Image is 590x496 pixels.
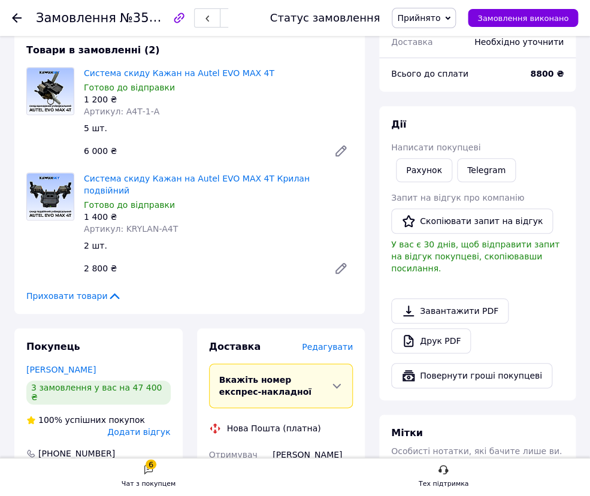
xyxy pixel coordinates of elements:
button: Замовлення виконано [468,9,578,27]
div: 1 200 ₴ [84,93,353,105]
span: Редагувати [302,342,353,352]
span: Замовлення [36,11,116,25]
div: Тех підтримка [419,478,469,490]
a: Редагувати [329,256,353,280]
span: Особисті нотатки, які бачите лише ви. З їх допомогою можна фільтрувати замовлення [391,446,562,480]
div: 2 800 ₴ [79,260,324,277]
a: Система скиду Кажан на Autel EVO MAX 4T [84,68,274,78]
div: 1 400 ₴ [84,211,353,223]
span: Всього до сплати [391,69,468,78]
div: 2 шт. [79,237,358,254]
b: 8800 ₴ [530,69,564,78]
span: У вас є 30 днів, щоб відправити запит на відгук покупцеві, скопіювавши посилання. [391,240,559,273]
div: Необхідно уточнити [467,29,571,55]
img: Система скиду Кажан на Autel EVO MAX 4T [27,68,74,114]
span: Замовлення виконано [477,14,568,23]
span: Запит на відгук про компанію [391,193,524,202]
a: [PERSON_NAME] [26,365,96,374]
a: Telegram [457,158,516,182]
div: 5 шт. [79,120,358,137]
button: Рахунок [396,158,452,182]
span: 100% [38,415,62,425]
div: 3 замовлення у вас на 47 400 ₴ [26,380,171,404]
span: Покупець [26,341,80,352]
span: Приховати товари [26,290,122,302]
span: Дії [391,119,406,130]
div: [PHONE_NUMBER] [37,447,116,459]
span: Прийнято [397,13,440,23]
span: Написати покупцеві [391,143,480,152]
div: 6 [146,459,156,469]
div: [PERSON_NAME] [270,444,355,465]
button: Повернути гроші покупцеві [391,363,552,388]
span: Артикул: А4Т-1-А [84,107,159,116]
a: Завантажити PDF [391,298,509,323]
span: Отримувач [209,450,258,459]
div: Чат з покупцем [122,478,176,490]
span: Артикул: KRYLAN-A4T [84,224,178,234]
span: №356821442 [120,10,205,25]
a: Система скиду Кажан на Autel EVO MAX 4T Крилан подвійний [84,174,310,195]
span: Готово до відправки [84,83,175,92]
span: Доставка [209,341,261,352]
div: успішних покупок [26,414,145,426]
span: Додати відгук [107,427,170,437]
div: 6 000 ₴ [79,143,324,159]
div: Нова Пошта (платна) [224,422,324,434]
span: Мітки [391,427,423,438]
div: Повернутися назад [12,12,22,24]
span: Доставка [391,37,432,47]
span: Готово до відправки [84,200,175,210]
span: Вкажіть номер експрес-накладної [219,375,311,397]
a: Друк PDF [391,328,471,353]
span: Товари в замовленні (2) [26,44,160,56]
button: Скопіювати запит на відгук [391,208,553,234]
img: Система скиду Кажан на Autel EVO MAX 4T Крилан подвійний [27,173,74,220]
div: Статус замовлення [270,12,380,24]
a: Редагувати [329,139,353,163]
